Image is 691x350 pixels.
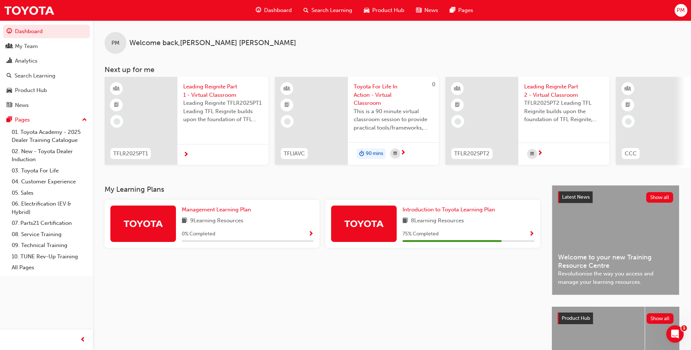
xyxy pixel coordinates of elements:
span: search-icon [303,6,309,15]
button: Pages [3,113,90,127]
span: TFLIAVC [284,150,305,158]
span: This is a 90 minute virtual classroom session to provide practical tools/frameworks, behaviours a... [354,107,433,132]
span: learningRecordVerb_NONE-icon [284,118,291,125]
a: Product HubShow all [558,313,674,324]
span: next-icon [400,150,406,156]
a: car-iconProduct Hub [358,3,410,18]
span: Leading Reignite TFLR2025PT1 Leading TFL Reignite builds upon the foundation of TFL Reignite, rea... [183,99,263,124]
a: Latest NewsShow allWelcome to your new Training Resource CentreRevolutionise the way you access a... [552,185,679,295]
span: learningRecordVerb_NONE-icon [625,118,632,125]
a: Latest NewsShow all [558,191,673,203]
a: 01. Toyota Academy - 2025 Dealer Training Catalogue [9,127,90,146]
span: TFLR2025PT2 [454,150,490,158]
div: Analytics [15,57,38,65]
span: Management Learning Plan [182,206,251,213]
button: Show Progress [529,230,534,239]
button: Show all [647,313,674,324]
span: Dashboard [264,6,292,15]
span: 75 % Completed [403,230,439,238]
span: pages-icon [7,117,12,123]
span: Welcome to your new Training Resource Centre [558,253,673,270]
iframe: Intercom live chat [666,325,684,343]
div: Product Hub [15,86,47,95]
img: Trak [123,217,163,230]
span: booktick-icon [625,100,631,110]
button: DashboardMy TeamAnalyticsSearch LearningProduct HubNews [3,23,90,113]
a: Product Hub [3,84,90,97]
span: Latest News [562,194,590,200]
span: 1 [681,325,687,331]
a: All Pages [9,262,90,273]
span: learningResourceType_INSTRUCTOR_LED-icon [625,84,631,94]
img: Trak [4,2,55,19]
span: Toyota For Life In Action - Virtual Classroom [354,83,433,107]
div: My Team [15,42,38,51]
span: calendar-icon [530,150,534,159]
span: Show Progress [529,231,534,238]
a: 06. Electrification (EV & Hybrid) [9,198,90,218]
a: 05. Sales [9,187,90,199]
a: Dashboard [3,25,90,38]
button: Show all [646,192,674,203]
a: Management Learning Plan [182,206,254,214]
span: 0 % Completed [182,230,215,238]
span: learningRecordVerb_NONE-icon [455,118,461,125]
span: 8 Learning Resources [411,216,464,226]
div: News [15,101,29,110]
span: news-icon [416,6,421,15]
a: guage-iconDashboard [250,3,298,18]
span: learningResourceType_INSTRUCTOR_LED-icon [284,84,290,94]
span: Introduction to Toyota Learning Plan [403,206,495,213]
span: booktick-icon [284,100,290,110]
span: TFLR2025PT2 Leading TFL Reignite builds upon the foundation of TFL Reignite, reaffirming our comm... [524,99,604,124]
a: Introduction to Toyota Learning Plan [403,206,498,214]
span: search-icon [7,73,12,79]
span: guage-icon [256,6,261,15]
span: car-icon [7,87,12,94]
span: Pages [458,6,473,15]
a: 10. TUNE Rev-Up Training [9,251,90,262]
span: CCC [625,150,637,158]
span: Product Hub [562,315,590,321]
span: next-icon [537,150,543,157]
div: Search Learning [15,72,55,80]
span: PM [111,39,119,47]
span: TFLR2025PT1 [113,150,148,158]
span: chart-icon [7,58,12,64]
a: 0TFLIAVCToyota For Life In Action - Virtual ClassroomThis is a 90 minute virtual classroom sessio... [275,77,439,165]
span: PM [677,6,685,15]
a: news-iconNews [410,3,444,18]
div: Pages [15,116,30,124]
span: book-icon [403,216,408,226]
h3: My Learning Plans [105,185,540,194]
a: pages-iconPages [444,3,479,18]
span: 90 mins [366,150,383,158]
span: learningResourceType_INSTRUCTOR_LED-icon [455,84,460,94]
span: Revolutionise the way you access and manage your learning resources. [558,270,673,286]
a: search-iconSearch Learning [298,3,358,18]
span: book-icon [182,216,187,226]
span: learningResourceType_INSTRUCTOR_LED-icon [114,84,119,94]
span: 0 [432,81,435,88]
a: 03. Toyota For Life [9,165,90,176]
h3: Next up for me [93,65,691,74]
button: PM [675,4,687,17]
a: 02. New - Toyota Dealer Induction [9,146,90,165]
a: TFLR2025PT1Leading Reignite Part 1 - Virtual ClassroomLeading Reignite TFLR2025PT1 Leading TFL Re... [105,77,268,165]
span: car-icon [364,6,369,15]
span: guage-icon [7,28,12,35]
span: news-icon [7,102,12,109]
span: calendar-icon [393,149,397,158]
span: Product Hub [372,6,404,15]
span: pages-icon [450,6,455,15]
span: Search Learning [311,6,352,15]
span: next-icon [183,152,189,158]
a: News [3,99,90,112]
a: 07. Parts21 Certification [9,218,90,229]
span: Leading Reignite Part 1 - Virtual Classroom [183,83,263,99]
span: Leading Reignite Part 2 - Virtual Classroom [524,83,604,99]
span: booktick-icon [114,100,119,110]
span: Welcome back , [PERSON_NAME] [PERSON_NAME] [129,39,296,47]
